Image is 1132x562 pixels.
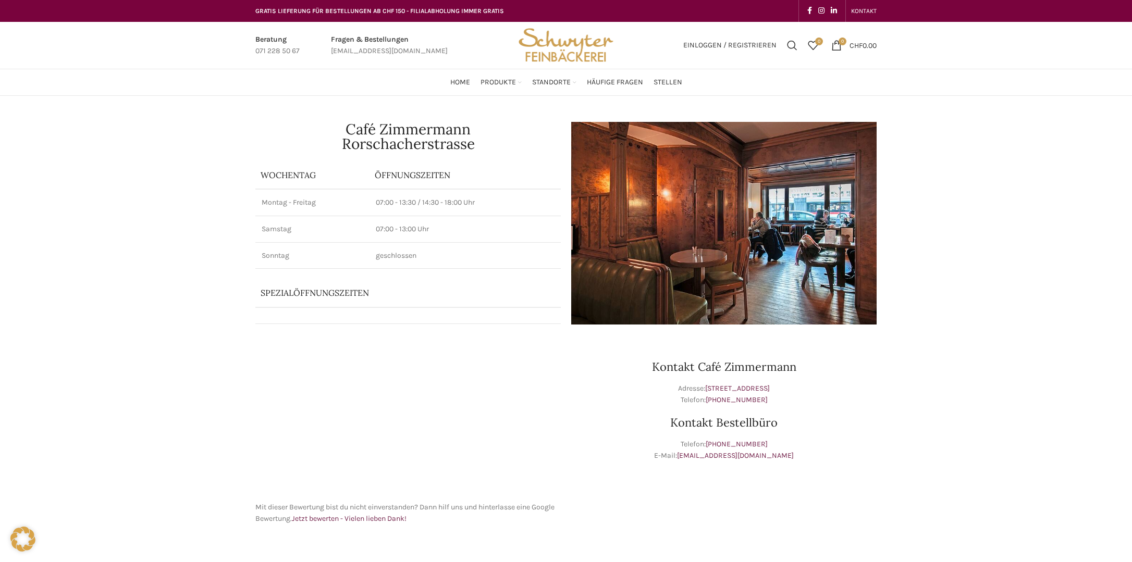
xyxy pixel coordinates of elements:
[375,169,556,181] p: ÖFFNUNGSZEITEN
[678,35,782,56] a: Einloggen / Registrieren
[376,251,555,261] p: geschlossen
[450,78,470,88] span: Home
[532,72,576,93] a: Standorte
[683,42,777,49] span: Einloggen / Registrieren
[255,34,300,57] a: Infobox link
[250,72,882,93] div: Main navigation
[571,361,877,372] h3: Kontakt Café Zimmermann
[846,1,882,21] div: Secondary navigation
[839,38,846,45] span: 0
[262,197,363,208] p: Montag - Freitag
[255,7,504,15] span: GRATIS LIEFERUNG FÜR BESTELLUNGEN AB CHF 150 - FILIALABHOLUNG IMMER GRATIS
[851,7,877,15] span: KONTAKT
[255,502,561,525] p: Mit dieser Bewertung bist du nicht einverstanden? Dann hilf uns und hinterlasse eine Google Bewer...
[376,224,555,234] p: 07:00 - 13:00 Uhr
[481,72,522,93] a: Produkte
[571,383,877,406] p: Adresse: Telefon:
[815,38,823,45] span: 0
[706,440,768,448] a: [PHONE_NUMBER]
[376,197,555,208] p: 07:00 - 13:30 / 14:30 - 18:00 Uhr
[571,417,877,428] h3: Kontakt Bestellbüro
[262,224,363,234] p: Samstag
[815,4,828,18] a: Instagram social link
[804,4,815,18] a: Facebook social link
[851,1,877,21] a: KONTAKT
[803,35,823,56] a: 0
[654,72,682,93] a: Stellen
[587,78,643,88] span: Häufige Fragen
[255,122,561,151] h1: Café Zimmermann Rorschacherstrasse
[515,40,617,49] a: Site logo
[292,514,407,523] a: Jetzt bewerten - Vielen lieben Dank!
[331,34,448,57] a: Infobox link
[532,78,571,88] span: Standorte
[481,78,516,88] span: Produkte
[850,41,863,49] span: CHF
[782,35,803,56] a: Suchen
[803,35,823,56] div: Meine Wunschliste
[705,384,770,393] a: [STREET_ADDRESS]
[262,251,363,261] p: Sonntag
[850,41,877,49] bdi: 0.00
[261,169,364,181] p: Wochentag
[571,439,877,462] p: Telefon: E-Mail:
[677,451,794,460] a: [EMAIL_ADDRESS][DOMAIN_NAME]
[706,395,768,404] a: [PHONE_NUMBER]
[261,287,526,298] p: Spezialöffnungszeiten
[654,78,682,88] span: Stellen
[826,35,882,56] a: 0 CHF0.00
[587,72,643,93] a: Häufige Fragen
[828,4,840,18] a: Linkedin social link
[255,335,561,491] iframe: schwyter rorschacherstrasse
[515,22,617,69] img: Bäckerei Schwyter
[450,72,470,93] a: Home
